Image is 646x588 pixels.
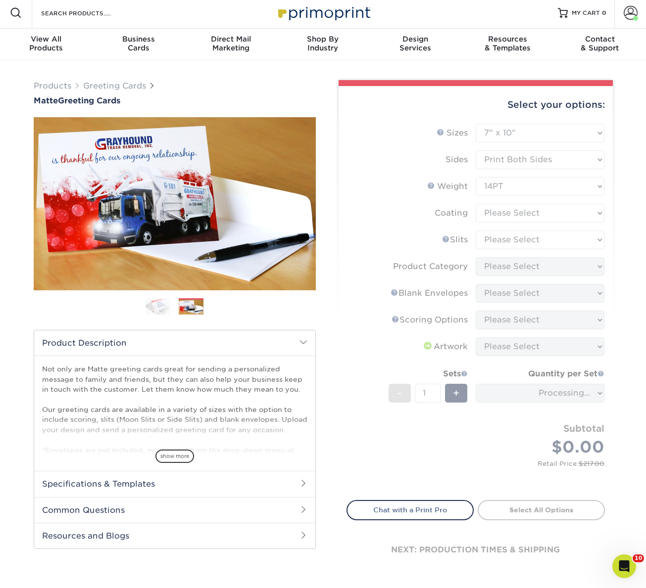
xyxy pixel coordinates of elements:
div: & Support [554,35,646,52]
h2: Common Questions [34,497,315,523]
h1: Greeting Cards [34,96,316,105]
input: SEARCH PRODUCTS..... [40,7,137,19]
a: MatteGreeting Cards [34,96,316,105]
div: Cards [92,35,184,52]
img: Greeting Cards 01 [146,298,170,315]
h2: Product Description [34,330,315,356]
a: DesignServices [369,29,461,60]
div: & Templates [461,35,553,52]
span: MY CART [572,9,600,17]
span: Shop By [277,35,369,44]
a: Chat with a Print Pro [347,500,474,520]
h2: Specifications & Templates [34,471,315,497]
h2: Resources and Blogs [34,523,315,548]
iframe: Intercom live chat [612,554,636,578]
span: 0 [602,9,606,16]
a: Contact& Support [554,29,646,60]
span: Resources [461,35,553,44]
div: Select your options: [347,86,605,124]
div: Services [369,35,461,52]
img: Greeting Cards 02 [179,300,203,315]
span: Design [369,35,461,44]
img: Matte 02 [34,117,316,290]
div: Industry [277,35,369,52]
p: Not only are Matte greeting cards great for sending a personalized message to family and friends,... [42,364,307,465]
span: show more [155,450,194,463]
span: Business [92,35,184,44]
span: Contact [554,35,646,44]
a: Shop ByIndustry [277,29,369,60]
span: Matte [34,96,58,105]
div: Marketing [185,35,277,52]
a: Select All Options [478,500,605,520]
a: Products [34,81,71,90]
img: Primoprint [274,2,373,23]
span: 10 [633,554,644,562]
a: BusinessCards [92,29,184,60]
a: Resources& Templates [461,29,553,60]
span: Direct Mail [185,35,277,44]
a: Greeting Cards [83,81,146,90]
a: Direct MailMarketing [185,29,277,60]
div: next: production times & shipping [347,520,605,580]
